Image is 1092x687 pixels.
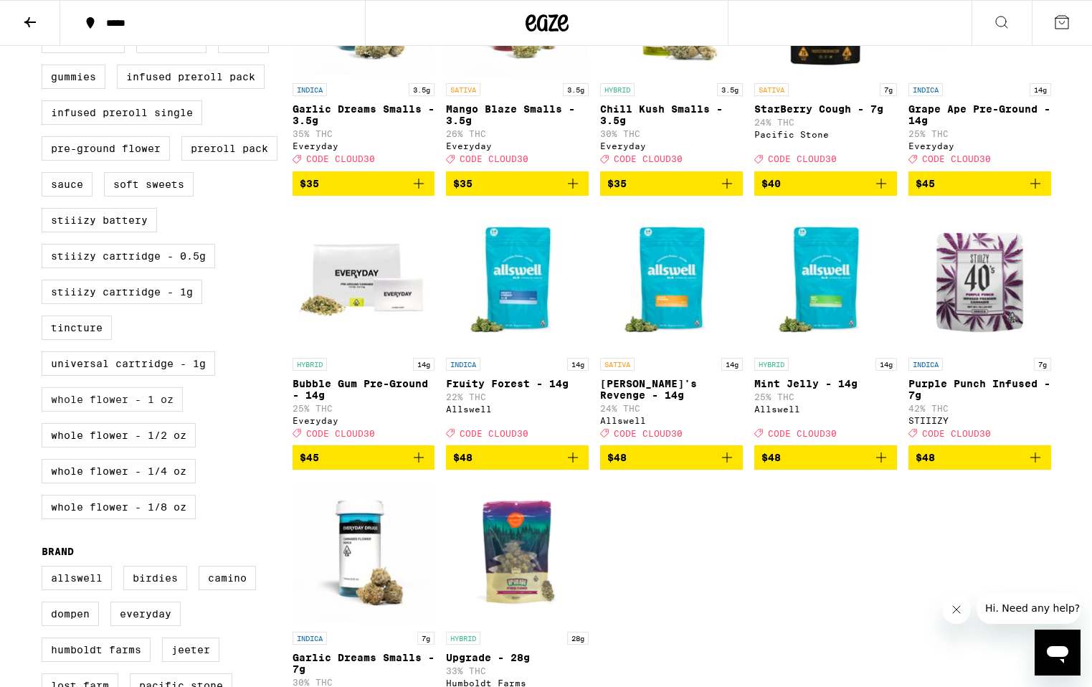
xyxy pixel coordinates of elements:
span: $45 [300,452,319,463]
button: Add to bag [293,171,435,196]
p: 14g [875,358,897,371]
p: 24% THC [600,404,743,413]
div: Pacific Stone [754,130,897,139]
p: Garlic Dreams Smalls - 7g [293,652,435,675]
label: STIIIZY Cartridge - 1g [42,280,202,304]
p: 7g [880,83,897,96]
p: StarBerry Cough - 7g [754,103,897,115]
label: Whole Flower - 1 oz [42,387,183,412]
span: CODE CLOUD30 [922,429,991,438]
label: Sauce [42,172,92,196]
label: Soft Sweets [104,172,194,196]
button: Add to bag [908,171,1051,196]
div: Everyday [293,141,435,151]
button: Add to bag [754,445,897,470]
p: 25% THC [908,129,1051,138]
p: 30% THC [293,678,435,687]
a: Open page for Bubble Gum Pre-Ground - 14g from Everyday [293,207,435,445]
p: Garlic Dreams Smalls - 3.5g [293,103,435,126]
span: $40 [761,178,781,189]
label: Pre-ground Flower [42,136,170,161]
iframe: Message from company [977,592,1081,624]
p: SATIVA [754,83,789,96]
p: HYBRID [293,358,327,371]
p: SATIVA [600,358,635,371]
button: Add to bag [600,445,743,470]
p: 33% THC [446,666,589,676]
p: Mint Jelly - 14g [754,378,897,389]
div: Allswell [600,416,743,425]
p: 30% THC [600,129,743,138]
p: 7g [1034,358,1051,371]
p: HYBRID [446,632,480,645]
p: 14g [1030,83,1051,96]
div: Allswell [754,404,897,414]
img: Humboldt Farms - Upgrade - 28g [446,481,589,625]
p: Chill Kush Smalls - 3.5g [600,103,743,126]
span: CODE CLOUD30 [306,155,375,164]
span: CODE CLOUD30 [460,429,528,438]
label: Whole Flower - 1/8 oz [42,495,196,519]
p: Upgrade - 28g [446,652,589,663]
label: Camino [199,566,256,590]
span: CODE CLOUD30 [922,155,991,164]
iframe: Close message [942,595,971,624]
img: STIIIZY - Purple Punch Infused - 7g [908,207,1051,351]
p: INDICA [908,83,943,96]
label: Infused Preroll Pack [117,65,265,89]
p: 3.5g [563,83,589,96]
p: 3.5g [409,83,435,96]
label: Preroll Pack [181,136,277,161]
label: Tincture [42,316,112,340]
p: INDICA [446,358,480,371]
a: Open page for Fruity Forest - 14g from Allswell [446,207,589,445]
span: CODE CLOUD30 [460,155,528,164]
div: Everyday [293,416,435,425]
img: Allswell - Mint Jelly - 14g [754,207,897,351]
label: Birdies [123,566,187,590]
p: 25% THC [293,404,435,413]
span: $35 [453,178,473,189]
label: Everyday [110,602,181,626]
span: $45 [916,178,935,189]
label: Jeeter [162,638,219,662]
label: Universal Cartridge - 1g [42,351,215,376]
span: CODE CLOUD30 [614,429,683,438]
button: Add to bag [293,445,435,470]
p: INDICA [293,83,327,96]
span: $48 [761,452,781,463]
label: Allswell [42,566,112,590]
button: Add to bag [908,445,1051,470]
span: $35 [300,178,319,189]
p: [PERSON_NAME]'s Revenge - 14g [600,378,743,401]
label: STIIIZY Cartridge - 0.5g [42,244,215,268]
p: 25% THC [754,392,897,402]
span: $48 [916,452,935,463]
a: Open page for Mint Jelly - 14g from Allswell [754,207,897,445]
div: Everyday [446,141,589,151]
p: INDICA [908,358,943,371]
label: Dompen [42,602,99,626]
p: HYBRID [600,83,635,96]
div: Everyday [600,141,743,151]
p: SATIVA [446,83,480,96]
div: Allswell [446,404,589,414]
span: CODE CLOUD30 [306,429,375,438]
p: 24% THC [754,118,897,127]
iframe: Button to launch messaging window [1035,630,1081,676]
div: STIIIZY [908,416,1051,425]
p: Purple Punch Infused - 7g [908,378,1051,401]
button: Add to bag [446,171,589,196]
div: Everyday [908,141,1051,151]
span: CODE CLOUD30 [768,155,837,164]
button: Add to bag [446,445,589,470]
label: Gummies [42,65,105,89]
label: Infused Preroll Single [42,100,202,125]
p: 7g [417,632,435,645]
p: Mango Blaze Smalls - 3.5g [446,103,589,126]
p: 26% THC [446,129,589,138]
p: Grape Ape Pre-Ground - 14g [908,103,1051,126]
label: Whole Flower - 1/4 oz [42,459,196,483]
p: 14g [567,358,589,371]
